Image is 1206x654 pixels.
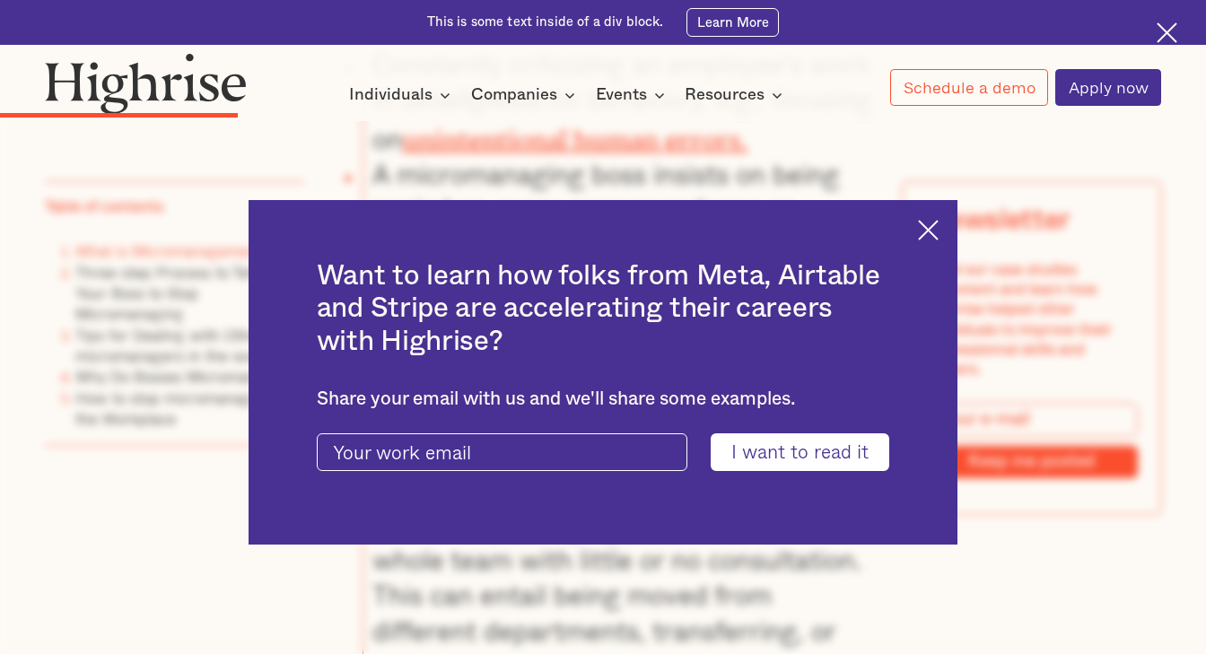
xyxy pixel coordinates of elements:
[596,84,647,106] div: Events
[317,388,889,411] div: Share your email with us and we'll share some examples.
[471,84,581,106] div: Companies
[1157,22,1177,43] img: Cross icon
[686,8,780,37] a: Learn More
[45,53,247,114] img: Highrise logo
[317,433,688,471] input: Your work email
[1055,69,1160,106] a: Apply now
[685,84,765,106] div: Resources
[427,13,664,31] div: This is some text inside of a div block.
[685,84,788,106] div: Resources
[890,69,1047,106] a: Schedule a demo
[711,433,889,471] input: I want to read it
[317,433,889,471] form: current-ascender-blog-article-modal-form
[471,84,557,106] div: Companies
[918,220,939,240] img: Cross icon
[349,84,456,106] div: Individuals
[317,260,889,359] h2: Want to learn how folks from Meta, Airtable and Stripe are accelerating their careers with Highrise?
[349,84,433,106] div: Individuals
[596,84,670,106] div: Events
